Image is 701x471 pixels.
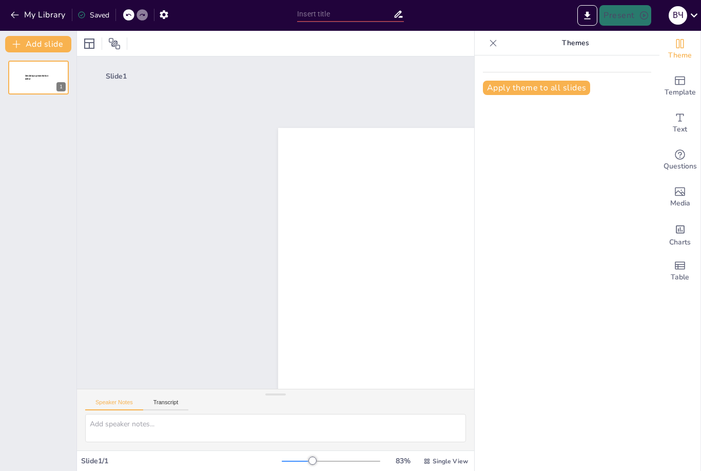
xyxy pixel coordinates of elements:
button: Transcript [143,399,189,410]
div: 83 % [391,456,415,466]
div: Change the overall theme [659,31,700,68]
input: Insert title [297,7,393,22]
div: 1 [56,82,66,91]
div: Add text boxes [659,105,700,142]
div: Add ready made slides [659,68,700,105]
div: Add images, graphics, shapes or video [659,179,700,216]
div: Sendsteps presentation editor1 [8,61,69,95]
button: Apply theme to all slides [483,81,590,95]
div: Add charts and graphs [659,216,700,253]
button: Export to PowerPoint [577,5,597,26]
span: Position [108,37,121,50]
span: Media [670,198,690,209]
button: Add slide [5,36,71,52]
span: Table [671,272,689,283]
button: Speaker Notes [85,399,143,410]
span: Text [673,124,687,135]
span: Sendsteps presentation editor [25,74,48,80]
div: В Ч [669,6,687,25]
span: Template [665,87,696,98]
div: Slide 1 / 1 [81,456,282,466]
button: My Library [8,7,70,23]
p: Themes [501,31,649,55]
div: Saved [77,10,109,20]
span: Single View [433,457,468,465]
div: Get real-time input from your audience [659,142,700,179]
span: Charts [669,237,691,248]
span: Questions [664,161,697,172]
button: В Ч [669,5,687,26]
span: Theme [668,50,692,61]
div: Layout [81,35,98,52]
div: Add a table [659,253,700,290]
button: Present [599,5,651,26]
